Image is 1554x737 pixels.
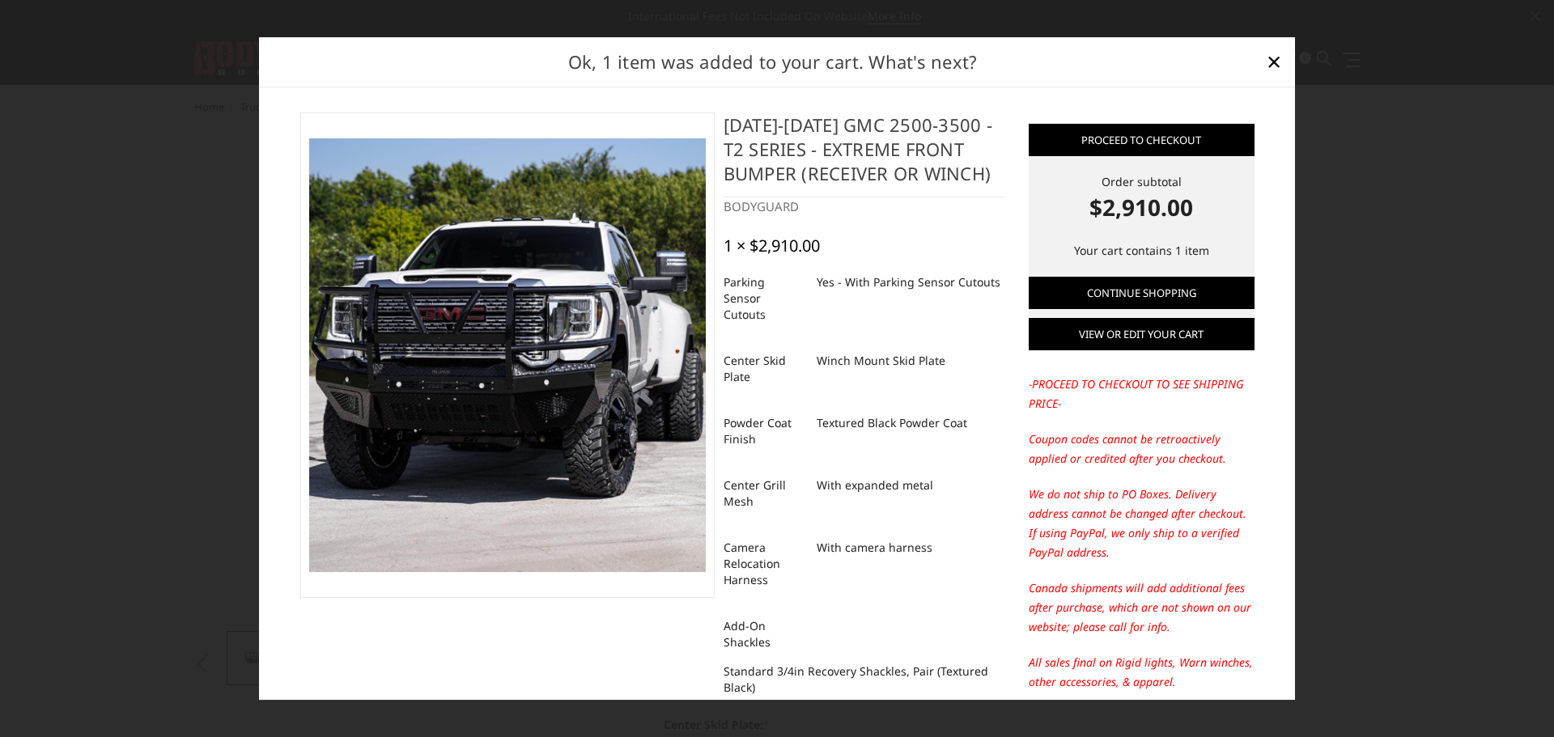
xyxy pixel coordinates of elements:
[724,236,820,256] div: 1 × $2,910.00
[1029,124,1255,156] a: Proceed to checkout
[724,346,805,392] dt: Center Skid Plate
[1029,241,1255,260] p: Your cart contains 1 item
[1029,173,1255,224] div: Order subtotal
[724,471,805,516] dt: Center Grill Mesh
[817,409,967,438] dd: Textured Black Powder Coat
[1267,44,1281,78] span: ×
[1029,430,1255,468] p: Coupon codes cannot be retroactively applied or credited after you checkout.
[817,471,933,500] dd: With expanded metal
[1029,485,1255,562] p: We do not ship to PO Boxes. Delivery address cannot be changed after checkout. If using PayPal, w...
[1029,375,1255,413] p: -PROCEED TO CHECKOUT TO SEE SHIPPING PRICE-
[724,197,1003,216] div: BODYGUARD
[724,112,1003,197] h4: [DATE]-[DATE] GMC 2500-3500 - T2 Series - Extreme Front Bumper (receiver or winch)
[309,138,706,573] img: 2020-2023 GMC 2500-3500 - T2 Series - Extreme Front Bumper (receiver or winch)
[1029,277,1255,309] a: Continue Shopping
[817,533,932,562] dd: With camera harness
[724,409,805,454] dt: Powder Coat Finish
[817,346,945,375] dd: Winch Mount Skid Plate
[724,657,1003,702] dd: Standard 3/4in Recovery Shackles, Pair (Textured Black)
[285,49,1261,75] h2: Ok, 1 item was added to your cart. What's next?
[1029,653,1255,692] p: All sales final on Rigid lights, Warn winches, other accessories, & apparel.
[1029,318,1255,350] a: View or edit your cart
[1261,49,1287,74] a: Close
[724,533,805,595] dt: Camera Relocation Harness
[724,612,805,657] dt: Add-On Shackles
[724,268,805,329] dt: Parking Sensor Cutouts
[1029,190,1255,224] strong: $2,910.00
[1473,659,1554,737] iframe: Chat Widget
[1029,578,1255,637] p: Canada shipments will add additional fees after purchase, which are not shown on our website; ple...
[817,268,1000,297] dd: Yes - With Parking Sensor Cutouts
